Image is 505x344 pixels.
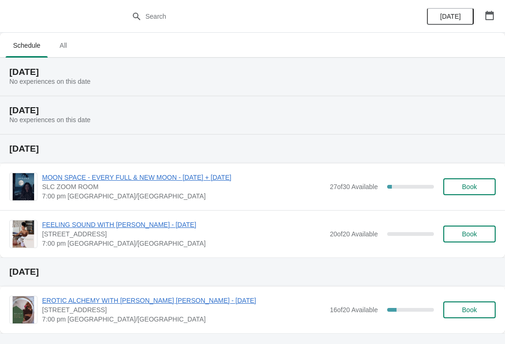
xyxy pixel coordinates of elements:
span: 7:00 pm [GEOGRAPHIC_DATA]/[GEOGRAPHIC_DATA] [42,315,325,324]
button: Book [443,178,496,195]
span: Book [462,306,477,314]
img: MOON SPACE - EVERY FULL & NEW MOON - 8TH OCTOBER + 22ND OCTOBER | SLC ZOOM ROOM | 7:00 pm Europe/... [13,173,34,200]
span: 27 of 30 Available [330,183,378,190]
span: 7:00 pm [GEOGRAPHIC_DATA]/[GEOGRAPHIC_DATA] [42,239,325,248]
h2: [DATE] [9,106,496,115]
span: FEELING SOUND WITH [PERSON_NAME] - [DATE] [42,220,325,229]
span: Book [462,230,477,238]
span: 7:00 pm [GEOGRAPHIC_DATA]/[GEOGRAPHIC_DATA] [42,191,325,201]
span: 20 of 20 Available [330,230,378,238]
span: [STREET_ADDRESS] [42,229,325,239]
button: [DATE] [427,8,474,25]
span: EROTIC ALCHEMY WITH [PERSON_NAME] [PERSON_NAME] - [DATE] [42,296,325,305]
span: No experiences on this date [9,116,91,124]
span: No experiences on this date [9,78,91,85]
span: [STREET_ADDRESS] [42,305,325,315]
h2: [DATE] [9,267,496,277]
span: Book [462,183,477,190]
input: Search [145,8,379,25]
span: SLC ZOOM ROOM [42,182,325,191]
span: MOON SPACE - EVERY FULL & NEW MOON - [DATE] + [DATE] [42,173,325,182]
span: 16 of 20 Available [330,306,378,314]
span: Schedule [6,37,48,54]
span: All [51,37,75,54]
h2: [DATE] [9,67,496,77]
h2: [DATE] [9,144,496,154]
button: Book [443,301,496,318]
span: [DATE] [440,13,461,20]
button: Book [443,226,496,242]
img: FEELING SOUND WITH JESSICA FRANCIS - 8TH OCTOBER | 42 Valentine Road, London, UK | 7:00 pm Europe... [13,220,34,248]
img: EROTIC ALCHEMY WITH AMY LAVINIA - 9TH OCTOBER | 42 Valentine Road, London, UK | 7:00 pm Europe/Lo... [13,296,34,323]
